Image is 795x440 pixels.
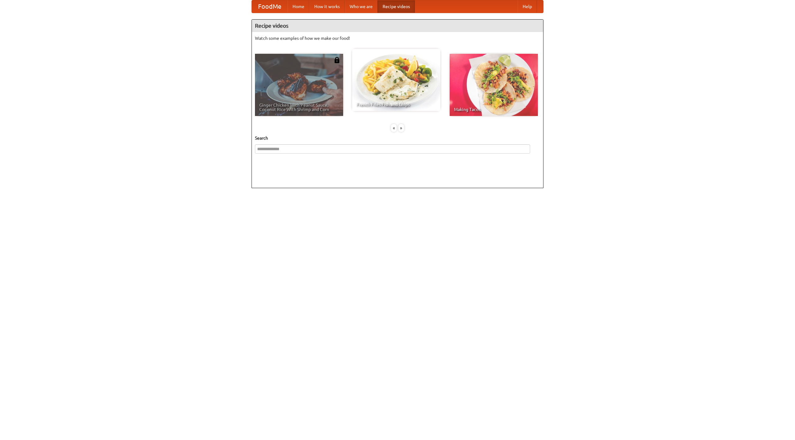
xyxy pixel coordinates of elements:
a: Home [288,0,309,13]
a: Making Tacos [450,54,538,116]
a: French Fries Fish and Chips [352,49,440,111]
a: Recipe videos [378,0,415,13]
h4: Recipe videos [252,20,543,32]
a: Help [518,0,537,13]
h5: Search [255,135,540,141]
a: How it works [309,0,345,13]
span: Making Tacos [454,107,534,112]
span: French Fries Fish and Chips [357,102,436,107]
div: « [391,124,397,132]
a: Who we are [345,0,378,13]
p: Watch some examples of how we make our food! [255,35,540,41]
img: 483408.png [334,57,340,63]
a: FoodMe [252,0,288,13]
div: » [398,124,404,132]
